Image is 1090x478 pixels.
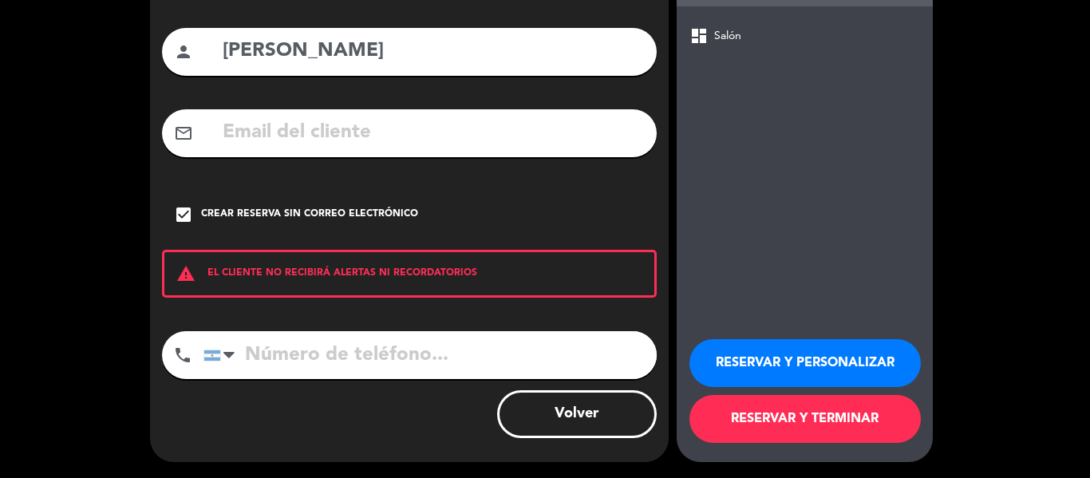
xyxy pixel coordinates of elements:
i: check_box [174,205,193,224]
i: phone [173,346,192,365]
button: Volver [497,390,657,438]
div: Argentina: +54 [204,332,241,378]
i: warning [164,264,207,283]
span: Salón [714,27,741,45]
button: RESERVAR Y TERMINAR [689,395,921,443]
div: EL CLIENTE NO RECIBIRÁ ALERTAS NI RECORDATORIOS [162,250,657,298]
button: RESERVAR Y PERSONALIZAR [689,339,921,387]
i: mail_outline [174,124,193,143]
span: dashboard [689,26,709,45]
input: Número de teléfono... [203,331,657,379]
div: Crear reserva sin correo electrónico [201,207,418,223]
i: person [174,42,193,61]
input: Email del cliente [221,117,645,149]
input: Nombre del cliente [221,35,645,68]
